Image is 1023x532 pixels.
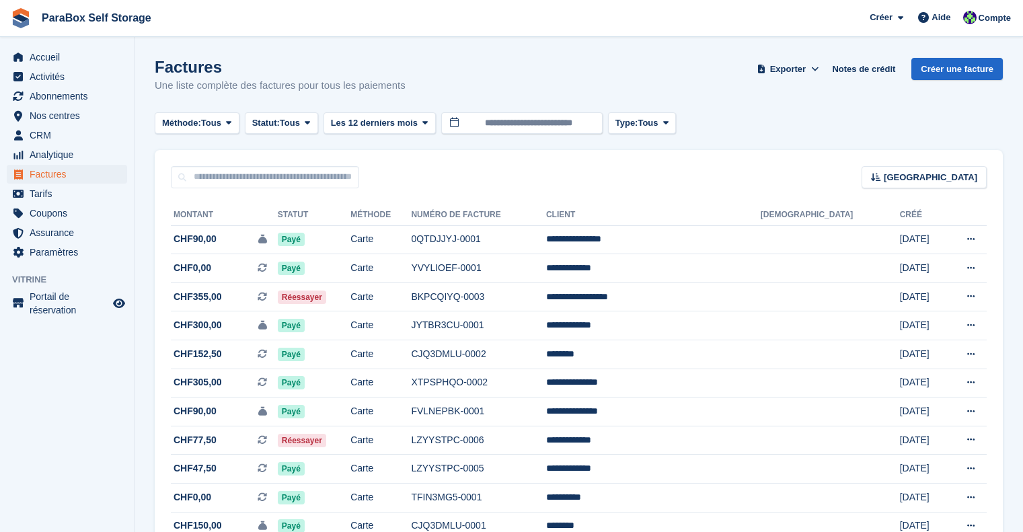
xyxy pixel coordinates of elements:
span: Nos centres [30,106,110,125]
span: Payé [278,491,305,504]
th: Statut [278,204,350,226]
span: CHF305,00 [174,375,222,389]
button: Type: Tous [608,112,677,135]
span: Paramètres [30,243,110,262]
img: stora-icon-8386f47178a22dfd0bd8f6a31ec36ba5ce8667c1dd55bd0f319d3a0aa187defe.svg [11,8,31,28]
button: Méthode: Tous [155,112,239,135]
button: Les 12 derniers mois [324,112,436,135]
a: menu [7,223,127,242]
span: Payé [278,262,305,275]
td: [DATE] [900,426,944,455]
a: menu [7,145,127,164]
td: Carte [350,311,411,340]
a: ParaBox Self Storage [36,7,157,29]
td: BKPCQIYQ-0003 [411,282,546,311]
img: Tess Bédat [963,11,977,24]
span: CHF77,50 [174,433,217,447]
span: Aide [932,11,950,24]
button: Statut: Tous [245,112,318,135]
td: [DATE] [900,455,944,484]
span: CHF0,00 [174,261,211,275]
span: Tous [638,116,658,130]
span: Tous [201,116,221,130]
td: FVLNEPBK-0001 [411,397,546,426]
th: [DEMOGRAPHIC_DATA] [761,204,900,226]
span: CHF300,00 [174,318,222,332]
td: YVYLIOEF-0001 [411,254,546,283]
td: Carte [350,455,411,484]
td: [DATE] [900,484,944,512]
a: Boutique d'aperçu [111,295,127,311]
span: Payé [278,319,305,332]
td: [DATE] [900,225,944,254]
a: menu [7,126,127,145]
span: Payé [278,405,305,418]
td: [DATE] [900,369,944,397]
span: Abonnements [30,87,110,106]
a: menu [7,165,127,184]
span: Compte [979,11,1011,25]
span: Accueil [30,48,110,67]
th: Créé [900,204,944,226]
td: Carte [350,426,411,455]
td: Carte [350,282,411,311]
span: Portail de réservation [30,290,110,317]
td: Carte [350,225,411,254]
span: Réessayer [278,434,326,447]
span: Payé [278,462,305,476]
span: Factures [30,165,110,184]
td: TFIN3MG5-0001 [411,484,546,512]
td: [DATE] [900,397,944,426]
span: Statut: [252,116,280,130]
th: Numéro de facture [411,204,546,226]
td: [DATE] [900,254,944,283]
td: LZYYSTPC-0005 [411,455,546,484]
span: Tous [280,116,300,130]
td: Carte [350,254,411,283]
th: Méthode [350,204,411,226]
span: Créer [870,11,893,24]
td: [DATE] [900,282,944,311]
span: Méthode: [162,116,201,130]
td: LZYYSTPC-0006 [411,426,546,455]
td: Carte [350,340,411,369]
td: [DATE] [900,311,944,340]
p: Une liste complète des factures pour tous les paiements [155,78,406,93]
a: menu [7,290,127,317]
a: menu [7,204,127,223]
span: Vitrine [12,273,134,287]
span: CHF152,50 [174,347,222,361]
td: Carte [350,484,411,512]
span: Réessayer [278,291,326,304]
span: Type: [615,116,638,130]
td: Carte [350,369,411,397]
th: Client [546,204,761,226]
span: Analytique [30,145,110,164]
span: Assurance [30,223,110,242]
span: CHF355,00 [174,290,222,304]
a: menu [7,106,127,125]
td: Carte [350,397,411,426]
span: Payé [278,233,305,246]
a: menu [7,67,127,86]
h1: Factures [155,58,406,76]
span: Activités [30,67,110,86]
span: Tarifs [30,184,110,203]
span: Payé [278,348,305,361]
td: CJQ3DMLU-0002 [411,340,546,369]
td: XTPSPHQO-0002 [411,369,546,397]
span: CHF47,50 [174,461,217,476]
span: CHF90,00 [174,232,217,246]
a: menu [7,48,127,67]
span: Payé [278,376,305,389]
span: [GEOGRAPHIC_DATA] [884,171,977,184]
span: CRM [30,126,110,145]
td: [DATE] [900,340,944,369]
span: Exporter [770,63,806,76]
span: CHF0,00 [174,490,211,504]
a: Notes de crédit [827,58,901,80]
a: menu [7,87,127,106]
a: menu [7,243,127,262]
td: JYTBR3CU-0001 [411,311,546,340]
span: CHF90,00 [174,404,217,418]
